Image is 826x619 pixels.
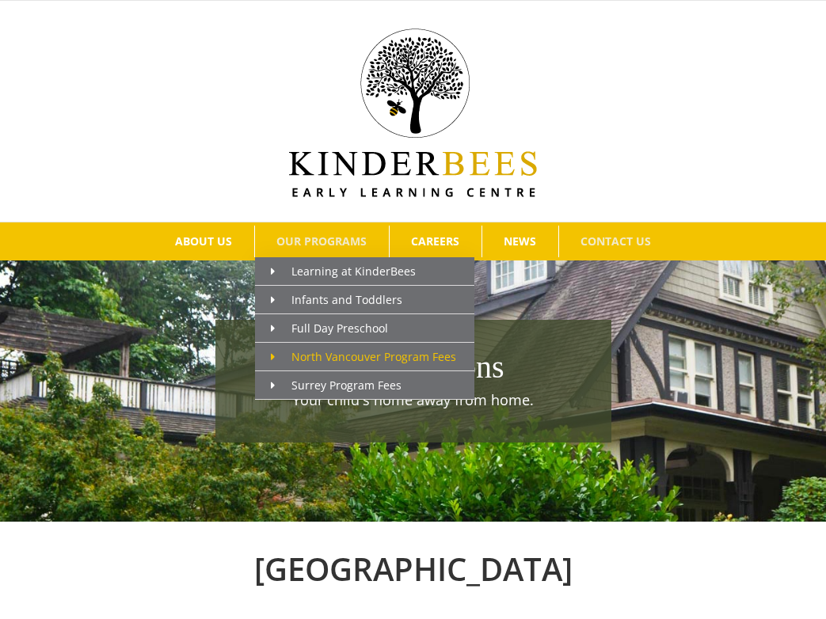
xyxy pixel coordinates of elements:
[276,236,367,247] span: OUR PROGRAMS
[154,226,254,257] a: ABOUT US
[482,226,558,257] a: NEWS
[255,226,389,257] a: OUR PROGRAMS
[255,371,474,400] a: Surrey Program Fees
[255,257,474,286] a: Learning at KinderBees
[24,222,802,260] nav: Main Menu
[504,236,536,247] span: NEWS
[223,345,603,389] h1: Our Locations
[255,343,474,371] a: North Vancouver Program Fees
[271,292,402,307] span: Infants and Toddlers
[24,545,802,593] h2: [GEOGRAPHIC_DATA]
[390,226,482,257] a: CAREERS
[411,236,459,247] span: CAREERS
[271,264,416,279] span: Learning at KinderBees
[580,236,651,247] span: CONTACT US
[271,321,388,336] span: Full Day Preschool
[271,378,402,393] span: Surrey Program Fees
[255,314,474,343] a: Full Day Preschool
[559,226,673,257] a: CONTACT US
[255,286,474,314] a: Infants and Toddlers
[271,349,456,364] span: North Vancouver Program Fees
[289,28,537,197] img: Kinder Bees Logo
[175,236,232,247] span: ABOUT US
[223,389,603,411] p: Your child's home away from home.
